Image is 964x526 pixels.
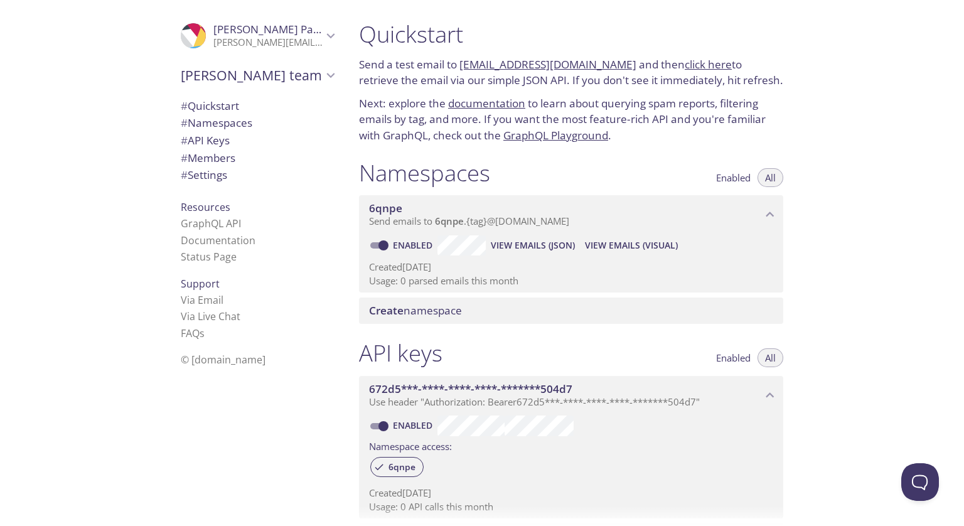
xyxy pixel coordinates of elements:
span: Settings [181,168,227,182]
span: Create [369,303,404,318]
div: Quickstart [171,97,344,115]
span: [PERSON_NAME] team [181,67,323,84]
p: Send a test email to and then to retrieve the email via our simple JSON API. If you don't see it ... [359,56,783,89]
p: Created [DATE] [369,486,773,500]
span: © [DOMAIN_NAME] [181,353,265,367]
span: API Keys [181,133,230,148]
a: GraphQL API [181,217,241,230]
div: Lee's team [171,59,344,92]
h1: API keys [359,339,442,367]
div: Create namespace [359,298,783,324]
span: View Emails (Visual) [585,238,678,253]
span: # [181,168,188,182]
a: FAQ [181,326,205,340]
span: # [181,99,188,113]
span: Send emails to . {tag} @[DOMAIN_NAME] [369,215,569,227]
a: Via Live Chat [181,309,240,323]
button: All [758,168,783,187]
span: 6qnpe [369,201,402,215]
p: [PERSON_NAME][EMAIL_ADDRESS][DOMAIN_NAME] [213,36,323,49]
a: Via Email [181,293,223,307]
h1: Namespaces [359,159,490,187]
h1: Quickstart [359,20,783,48]
a: Documentation [181,233,255,247]
a: documentation [448,96,525,110]
button: Enabled [709,168,758,187]
span: # [181,115,188,130]
span: Resources [181,200,230,214]
a: Enabled [391,239,437,251]
span: [PERSON_NAME] Panti [213,22,326,36]
p: Created [DATE] [369,260,773,274]
span: Quickstart [181,99,239,113]
div: 6qnpe [370,457,424,477]
span: s [200,326,205,340]
span: View Emails (JSON) [491,238,575,253]
span: Namespaces [181,115,252,130]
p: Next: explore the to learn about querying spam reports, filtering emails by tag, and more. If you... [359,95,783,144]
a: [EMAIL_ADDRESS][DOMAIN_NAME] [459,57,636,72]
button: Enabled [709,348,758,367]
span: # [181,151,188,165]
div: 6qnpe namespace [359,195,783,234]
a: GraphQL Playground [503,128,608,142]
span: 6qnpe [381,461,423,473]
div: Lee Panti [171,15,344,56]
span: # [181,133,188,148]
a: Enabled [391,419,437,431]
a: click here [685,57,732,72]
iframe: Help Scout Beacon - Open [901,463,939,501]
span: Members [181,151,235,165]
span: Support [181,277,220,291]
p: Usage: 0 API calls this month [369,500,773,513]
button: All [758,348,783,367]
span: 6qnpe [435,215,464,227]
button: View Emails (JSON) [486,235,580,255]
div: Team Settings [171,166,344,184]
span: namespace [369,303,462,318]
label: Namespace access: [369,436,452,454]
div: Namespaces [171,114,344,132]
p: Usage: 0 parsed emails this month [369,274,773,287]
button: View Emails (Visual) [580,235,683,255]
div: Members [171,149,344,167]
div: API Keys [171,132,344,149]
a: Status Page [181,250,237,264]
